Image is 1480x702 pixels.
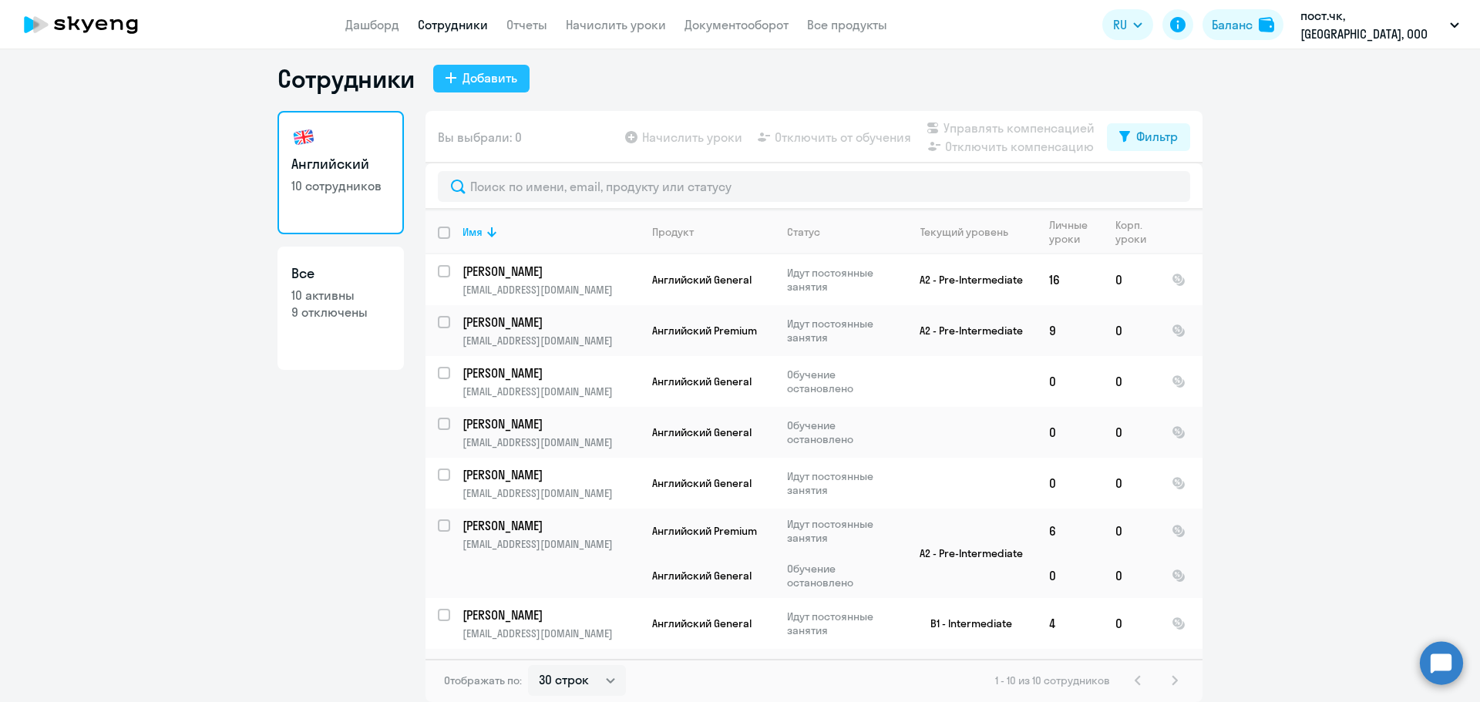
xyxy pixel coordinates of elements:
[462,466,639,483] a: [PERSON_NAME]
[291,177,390,194] p: 10 сотрудников
[462,415,637,432] p: [PERSON_NAME]
[1293,6,1467,43] button: пост.чк, [GEOGRAPHIC_DATA], ООО
[652,425,752,439] span: Английский General
[444,673,522,687] span: Отображать по:
[462,263,639,280] a: [PERSON_NAME]
[462,283,639,297] p: [EMAIL_ADDRESS][DOMAIN_NAME]
[462,263,637,280] p: [PERSON_NAME]
[1103,598,1159,649] td: 0
[1102,9,1153,40] button: RU
[1103,553,1159,598] td: 0
[277,63,415,94] h1: Сотрудники
[462,435,639,449] p: [EMAIL_ADDRESS][DOMAIN_NAME]
[277,111,404,234] a: Английский10 сотрудников
[291,125,316,149] img: english
[787,317,893,344] p: Идут постоянные занятия
[995,673,1110,687] span: 1 - 10 из 10 сотрудников
[462,626,639,640] p: [EMAIL_ADDRESS][DOMAIN_NAME]
[652,324,757,338] span: Английский Premium
[462,364,639,381] a: [PERSON_NAME]
[1103,356,1159,407] td: 0
[462,657,639,674] a: [PERSON_NAME]
[787,562,893,589] p: Обучение остановлено
[1103,254,1159,305] td: 0
[893,509,1037,598] td: A2 - Pre-Intermediate
[787,225,820,239] div: Статус
[652,225,694,239] div: Продукт
[787,418,893,446] p: Обучение остановлено
[291,287,390,304] p: 10 активны
[462,537,639,551] p: [EMAIL_ADDRESS][DOMAIN_NAME]
[807,17,887,32] a: Все продукты
[462,385,639,398] p: [EMAIL_ADDRESS][DOMAIN_NAME]
[506,17,547,32] a: Отчеты
[684,17,789,32] a: Документооборот
[462,517,639,534] a: [PERSON_NAME]
[787,610,893,637] p: Идут постоянные занятия
[345,17,399,32] a: Дашборд
[920,225,1008,239] div: Текущий уровень
[787,657,893,685] p: Идут постоянные занятия
[1103,305,1159,356] td: 0
[652,273,752,287] span: Английский General
[1037,649,1103,694] td: 0
[462,314,639,331] a: [PERSON_NAME]
[1037,553,1103,598] td: 0
[1103,509,1159,553] td: 0
[1037,254,1103,305] td: 16
[1202,9,1283,40] button: Балансbalance
[1115,218,1159,246] div: Корп. уроки
[652,375,752,388] span: Английский General
[1300,6,1444,43] p: пост.чк, [GEOGRAPHIC_DATA], ООО
[433,65,530,92] button: Добавить
[462,225,483,239] div: Имя
[566,17,666,32] a: Начислить уроки
[462,364,637,381] p: [PERSON_NAME]
[1113,15,1127,34] span: RU
[462,69,517,87] div: Добавить
[1103,649,1159,694] td: 0
[906,225,1036,239] div: Текущий уровень
[462,225,639,239] div: Имя
[1037,305,1103,356] td: 9
[652,616,752,630] span: Английский General
[291,304,390,321] p: 9 отключены
[1136,127,1178,146] div: Фильтр
[1037,356,1103,407] td: 0
[1037,407,1103,458] td: 0
[787,469,893,497] p: Идут постоянные занятия
[462,606,639,623] a: [PERSON_NAME]
[291,264,390,284] h3: Все
[787,368,893,395] p: Обучение остановлено
[787,517,893,545] p: Идут постоянные занятия
[652,524,757,538] span: Английский Premium
[462,606,637,623] p: [PERSON_NAME]
[462,314,637,331] p: [PERSON_NAME]
[277,247,404,370] a: Все10 активны9 отключены
[1103,458,1159,509] td: 0
[1049,218,1102,246] div: Личные уроки
[652,476,752,490] span: Английский General
[787,266,893,294] p: Идут постоянные занятия
[462,415,639,432] a: [PERSON_NAME]
[462,334,639,348] p: [EMAIL_ADDRESS][DOMAIN_NAME]
[291,154,390,174] h3: Английский
[1103,407,1159,458] td: 0
[1037,598,1103,649] td: 4
[1037,458,1103,509] td: 0
[418,17,488,32] a: Сотрудники
[1259,17,1274,32] img: balance
[893,598,1037,649] td: B1 - Intermediate
[462,486,639,500] p: [EMAIL_ADDRESS][DOMAIN_NAME]
[652,569,752,583] span: Английский General
[462,657,637,674] p: [PERSON_NAME]
[1107,123,1190,151] button: Фильтр
[893,254,1037,305] td: A2 - Pre-Intermediate
[462,466,637,483] p: [PERSON_NAME]
[1212,15,1253,34] div: Баланс
[438,171,1190,202] input: Поиск по имени, email, продукту или статусу
[438,128,522,146] span: Вы выбрали: 0
[893,305,1037,356] td: A2 - Pre-Intermediate
[1037,509,1103,553] td: 6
